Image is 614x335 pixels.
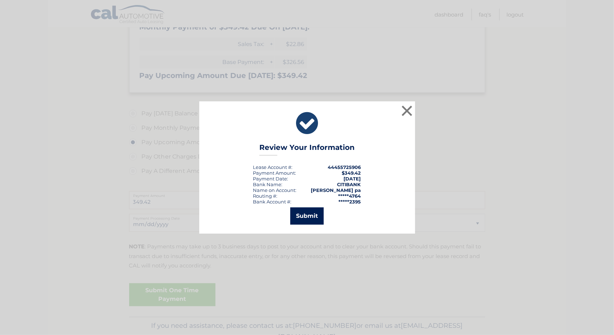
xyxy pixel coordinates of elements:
button: Submit [290,207,324,225]
div: Lease Account #: [253,164,293,170]
strong: CITIBANK [337,182,361,187]
div: Routing #: [253,193,278,199]
span: Payment Date [253,176,287,182]
strong: 44455725906 [328,164,361,170]
span: $349.42 [342,170,361,176]
div: Bank Name: [253,182,283,187]
div: Bank Account #: [253,199,292,205]
h3: Review Your Information [259,143,355,156]
div: Name on Account: [253,187,297,193]
div: Payment Amount: [253,170,296,176]
button: × [400,104,414,118]
div: : [253,176,288,182]
strong: [PERSON_NAME] pa [311,187,361,193]
span: [DATE] [344,176,361,182]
